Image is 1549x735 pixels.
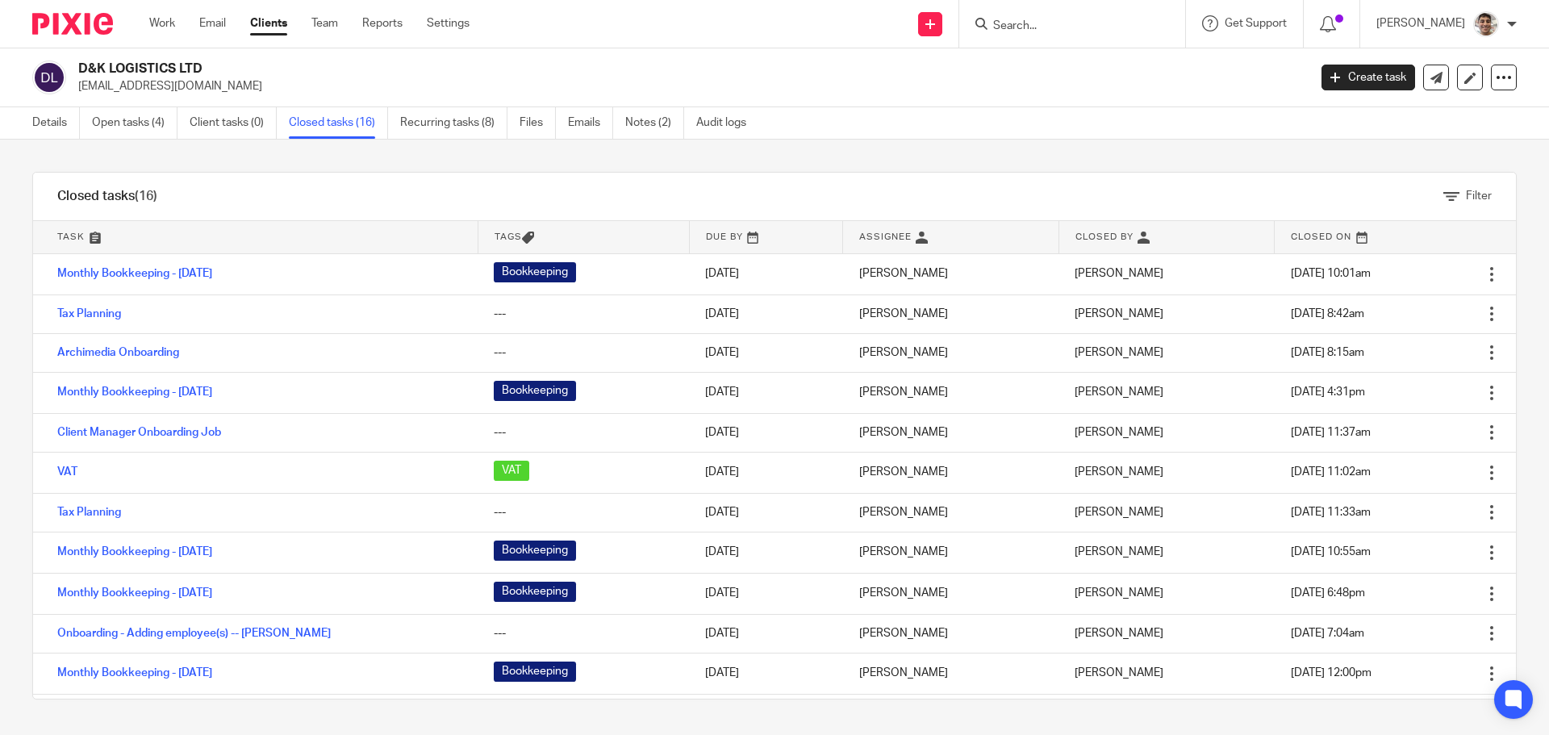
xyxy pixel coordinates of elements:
td: [PERSON_NAME] [843,294,1058,333]
a: Details [32,107,80,139]
p: [EMAIL_ADDRESS][DOMAIN_NAME] [78,78,1297,94]
td: [PERSON_NAME] [843,694,1058,733]
span: [PERSON_NAME] [1075,507,1163,518]
a: Work [149,15,175,31]
span: [DATE] 8:42am [1291,308,1364,319]
a: Files [520,107,556,139]
div: --- [494,424,673,441]
span: [DATE] 10:01am [1291,268,1371,279]
span: [PERSON_NAME] [1075,628,1163,639]
span: [DATE] 7:04am [1291,628,1364,639]
span: Bookkeeping [494,262,576,282]
span: Bookkeeping [494,541,576,561]
span: Filter [1466,190,1492,202]
div: --- [494,345,673,361]
span: [PERSON_NAME] [1075,427,1163,438]
a: Closed tasks (16) [289,107,388,139]
a: Email [199,15,226,31]
div: --- [494,306,673,322]
a: Reports [362,15,403,31]
td: [PERSON_NAME] [843,573,1058,614]
a: Archimedia Onboarding [57,347,179,358]
td: [DATE] [689,413,843,452]
span: [DATE] 11:37am [1291,427,1371,438]
td: [PERSON_NAME] [843,614,1058,653]
td: [PERSON_NAME] [843,532,1058,573]
a: Settings [427,15,470,31]
img: svg%3E [32,61,66,94]
td: [PERSON_NAME] [843,413,1058,452]
img: Pixie [32,13,113,35]
a: Monthly Bookkeeping - [DATE] [57,386,212,398]
span: VAT [494,461,529,481]
a: Tax Planning [57,507,121,518]
span: [DATE] 6:48pm [1291,587,1365,599]
span: [DATE] 11:02am [1291,466,1371,478]
p: [PERSON_NAME] [1376,15,1465,31]
a: Create task [1321,65,1415,90]
td: [DATE] [689,253,843,294]
a: Onboarding - Adding employee(s) -- [PERSON_NAME] [57,628,331,639]
span: Bookkeeping [494,582,576,602]
span: [PERSON_NAME] [1075,268,1163,279]
h2: D&K LOGISTICS LTD [78,61,1054,77]
span: [PERSON_NAME] [1075,587,1163,599]
a: Tax Planning [57,308,121,319]
td: [DATE] [689,614,843,653]
a: Open tasks (4) [92,107,177,139]
a: Clients [250,15,287,31]
span: (16) [135,190,157,203]
td: [PERSON_NAME] [843,372,1058,413]
h1: Closed tasks [57,188,157,205]
td: [DATE] [689,493,843,532]
td: [DATE] [689,333,843,372]
td: [PERSON_NAME] [843,253,1058,294]
a: VAT [57,466,77,478]
a: Audit logs [696,107,758,139]
span: [PERSON_NAME] [1075,308,1163,319]
a: Notes (2) [625,107,684,139]
a: Monthly Bookkeeping - [DATE] [57,268,212,279]
a: Monthly Bookkeeping - [DATE] [57,546,212,558]
td: [DATE] [689,532,843,573]
span: [DATE] 11:33am [1291,507,1371,518]
span: [PERSON_NAME] [1075,347,1163,358]
span: [PERSON_NAME] [1075,386,1163,398]
a: Client Manager Onboarding Job [57,427,221,438]
span: [PERSON_NAME] [1075,546,1163,558]
a: Monthly Bookkeeping - [DATE] [57,587,212,599]
a: Monthly Bookkeeping - [DATE] [57,667,212,679]
div: --- [494,625,673,641]
th: Tags [478,221,689,253]
td: [DATE] [689,452,843,493]
span: [PERSON_NAME] [1075,466,1163,478]
a: Recurring tasks (8) [400,107,507,139]
span: [DATE] 12:00pm [1291,667,1372,679]
td: [PERSON_NAME] [843,333,1058,372]
input: Search [992,19,1137,34]
span: Get Support [1225,18,1287,29]
td: [PERSON_NAME] [843,653,1058,694]
span: [DATE] 4:31pm [1291,386,1365,398]
td: [DATE] [689,372,843,413]
span: [DATE] 10:55am [1291,546,1371,558]
span: [DATE] 8:15am [1291,347,1364,358]
a: Team [311,15,338,31]
span: Bookkeeping [494,662,576,682]
td: [DATE] [689,294,843,333]
img: PXL_20240409_141816916.jpg [1473,11,1499,37]
span: [PERSON_NAME] [1075,667,1163,679]
a: Client tasks (0) [190,107,277,139]
span: Bookkeeping [494,381,576,401]
a: Emails [568,107,613,139]
td: [DATE] [689,573,843,614]
td: [PERSON_NAME] [843,493,1058,532]
td: [DATE] [689,653,843,694]
td: [PERSON_NAME] [843,452,1058,493]
td: [DATE] [689,694,843,733]
div: --- [494,504,673,520]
